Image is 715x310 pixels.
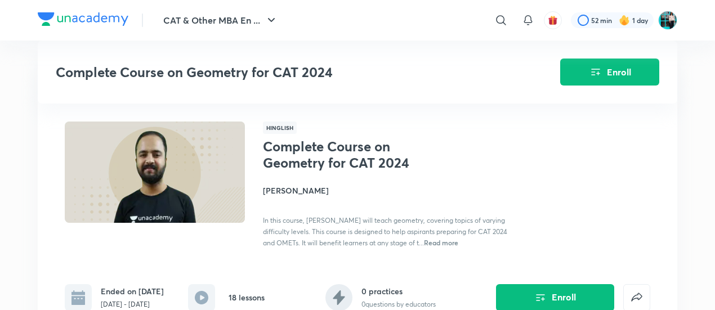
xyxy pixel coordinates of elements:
[548,15,558,25] img: avatar
[63,120,247,224] img: Thumbnail
[619,15,630,26] img: streak
[101,299,164,309] p: [DATE] - [DATE]
[544,11,562,29] button: avatar
[38,12,128,26] img: Company Logo
[263,138,447,171] h1: Complete Course on Geometry for CAT 2024
[658,11,677,30] img: VIDISHA PANDEY
[263,185,515,196] h4: [PERSON_NAME]
[229,291,265,303] h6: 18 lessons
[56,64,497,80] h3: Complete Course on Geometry for CAT 2024
[157,9,285,32] button: CAT & Other MBA En ...
[560,59,659,86] button: Enroll
[38,12,128,29] a: Company Logo
[424,238,458,247] span: Read more
[101,285,164,297] h6: Ended on [DATE]
[263,122,297,134] span: Hinglish
[361,299,436,309] p: 0 questions by educators
[361,285,436,297] h6: 0 practices
[263,216,507,247] span: In this course, [PERSON_NAME] will teach geometry, covering topics of varying difficulty levels. ...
